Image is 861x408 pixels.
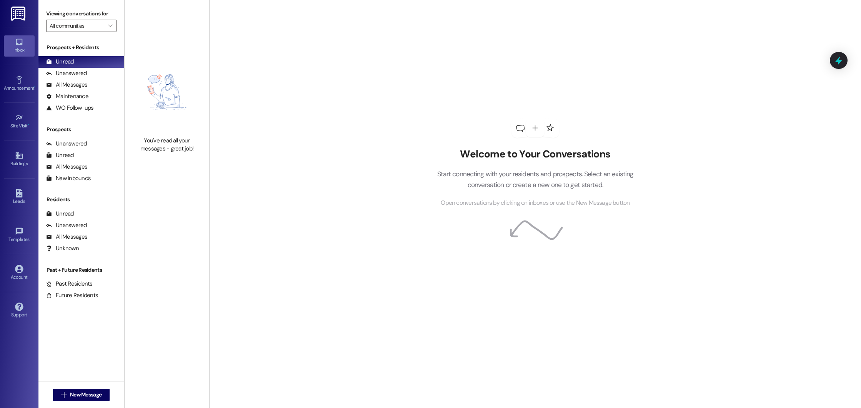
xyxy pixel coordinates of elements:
[46,58,74,66] div: Unread
[4,263,35,283] a: Account
[46,69,87,77] div: Unanswered
[4,300,35,321] a: Support
[46,8,117,20] label: Viewing conversations for
[50,20,104,32] input: All communities
[70,391,102,399] span: New Message
[425,169,645,191] p: Start connecting with your residents and prospects. Select an existing conversation or create a n...
[46,233,87,241] div: All Messages
[46,104,93,112] div: WO Follow-ups
[11,7,27,21] img: ResiDesk Logo
[4,111,35,132] a: Site Visit •
[46,291,98,299] div: Future Residents
[30,236,31,241] span: •
[108,23,112,29] i: 
[133,51,201,133] img: empty-state
[46,210,74,218] div: Unread
[46,92,88,100] div: Maintenance
[4,225,35,246] a: Templates •
[38,43,124,52] div: Prospects + Residents
[38,125,124,134] div: Prospects
[38,196,124,204] div: Residents
[133,137,201,153] div: You've read all your messages - great job!
[4,187,35,207] a: Leads
[61,392,67,398] i: 
[46,81,87,89] div: All Messages
[34,84,35,90] span: •
[46,163,87,171] div: All Messages
[46,280,93,288] div: Past Residents
[441,198,630,208] span: Open conversations by clicking on inboxes or use the New Message button
[425,148,645,161] h2: Welcome to Your Conversations
[46,174,91,182] div: New Inbounds
[46,221,87,229] div: Unanswered
[46,151,74,159] div: Unread
[53,389,110,401] button: New Message
[46,244,79,252] div: Unknown
[28,122,29,127] span: •
[4,35,35,56] a: Inbox
[46,140,87,148] div: Unanswered
[38,266,124,274] div: Past + Future Residents
[4,149,35,170] a: Buildings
